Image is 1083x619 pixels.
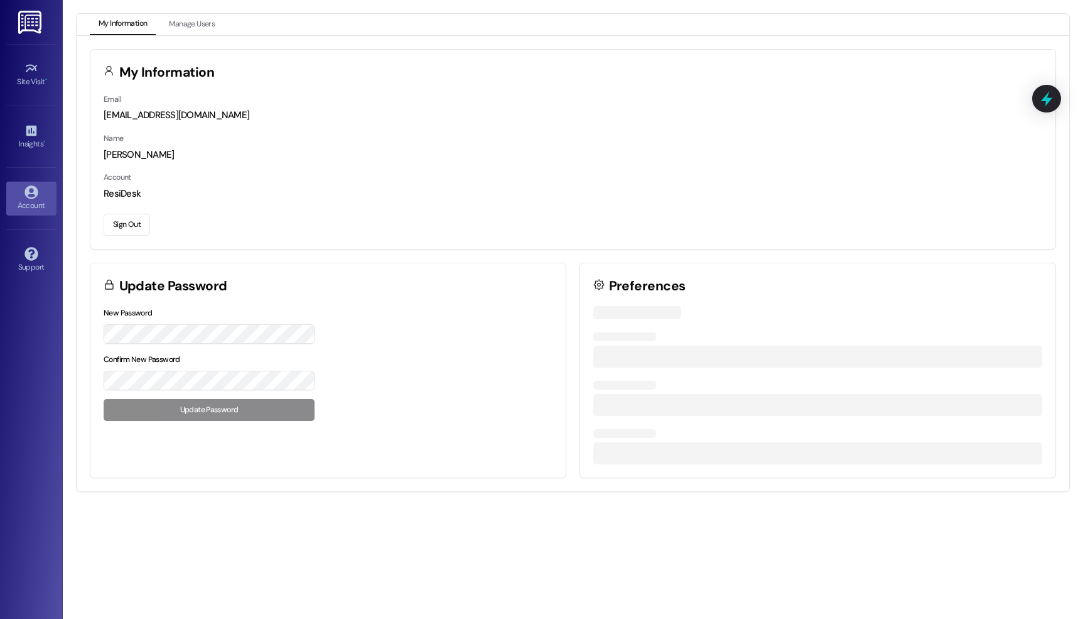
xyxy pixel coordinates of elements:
a: Support [6,243,57,277]
button: Manage Users [160,14,224,35]
div: ResiDesk [104,187,1042,200]
span: • [43,138,45,146]
h3: Update Password [119,280,227,293]
span: • [45,75,47,84]
a: Site Visit • [6,58,57,92]
label: Confirm New Password [104,354,180,364]
a: Insights • [6,120,57,154]
label: Email [104,94,121,104]
label: Name [104,133,124,143]
img: ResiDesk Logo [18,11,44,34]
div: [EMAIL_ADDRESS][DOMAIN_NAME] [104,109,1042,122]
label: New Password [104,308,153,318]
button: My Information [90,14,156,35]
button: Sign Out [104,214,150,236]
a: Account [6,182,57,216]
h3: My Information [119,66,215,79]
label: Account [104,172,131,182]
div: [PERSON_NAME] [104,148,1042,162]
h3: Preferences [609,280,686,293]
